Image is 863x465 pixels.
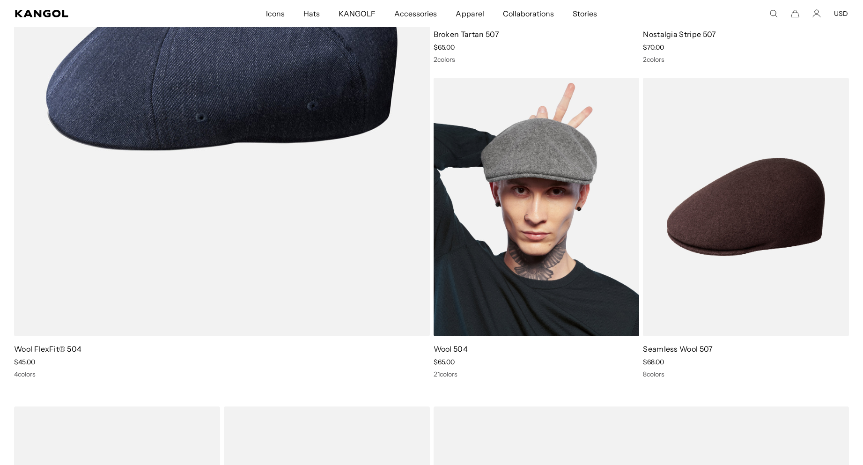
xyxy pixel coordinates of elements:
button: USD [834,9,848,18]
img: Seamless Wool 507 [643,78,849,336]
a: Wool 504 [434,344,468,354]
a: Kangol [15,10,176,17]
span: $65.00 [434,358,455,366]
span: $65.00 [434,43,455,52]
div: 2 colors [643,55,849,64]
div: 8 colors [643,370,849,378]
div: 21 colors [434,370,640,378]
img: Wool 504 [434,78,640,336]
summary: Search here [769,9,778,18]
a: Wool FlexFit® 504 [14,344,81,354]
span: $68.00 [643,358,664,366]
button: Cart [791,9,799,18]
span: $70.00 [643,43,664,52]
a: Nostalgia Stripe 507 [643,30,716,39]
a: Broken Tartan 507 [434,30,499,39]
a: Seamless Wool 507 [643,344,713,354]
a: Account [812,9,821,18]
div: 4 colors [14,370,430,378]
div: 2 colors [434,55,640,64]
span: $45.00 [14,358,35,366]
